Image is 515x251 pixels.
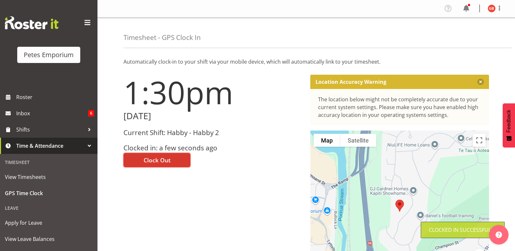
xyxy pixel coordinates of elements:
img: help-xxl-2.png [496,232,502,238]
button: Show street map [314,134,340,147]
span: 6 [88,110,94,117]
a: View Timesheets [2,169,96,185]
a: View Leave Balances [2,231,96,247]
button: Close message [477,79,484,85]
h3: Current Shift: Habby - Habby 2 [123,129,303,136]
h4: Timesheet - GPS Clock In [123,34,201,41]
span: View Leave Balances [5,234,93,244]
span: Inbox [16,108,88,118]
span: View Timesheets [5,172,93,182]
span: Feedback [506,110,512,132]
button: Clock Out [123,153,190,167]
span: Clock Out [144,156,171,164]
button: Show satellite imagery [340,134,376,147]
h2: [DATE] [123,111,303,121]
a: GPS Time Clock [2,185,96,201]
button: Toggle fullscreen view [473,134,486,147]
span: Apply for Leave [5,218,93,228]
div: The location below might not be completely accurate due to your current system settings. Please m... [318,95,482,119]
img: Rosterit website logo [5,16,58,29]
div: Leave [2,201,96,215]
h1: 1:30pm [123,75,303,110]
h3: Clocked in: a few seconds ago [123,144,303,152]
a: Apply for Leave [2,215,96,231]
div: Clocked in Successfully [429,226,496,234]
button: Feedback - Show survey [503,103,515,147]
p: Location Accuracy Warning [315,79,386,85]
div: Petes Emporium [24,50,74,60]
span: Roster [16,92,94,102]
span: Shifts [16,125,84,134]
span: GPS Time Clock [5,188,93,198]
p: Automatically clock-in to your shift via your mobile device, which will automatically link to you... [123,58,489,66]
div: Timesheet [2,156,96,169]
span: Time & Attendance [16,141,84,151]
img: gillian-byford11184.jpg [488,5,496,12]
